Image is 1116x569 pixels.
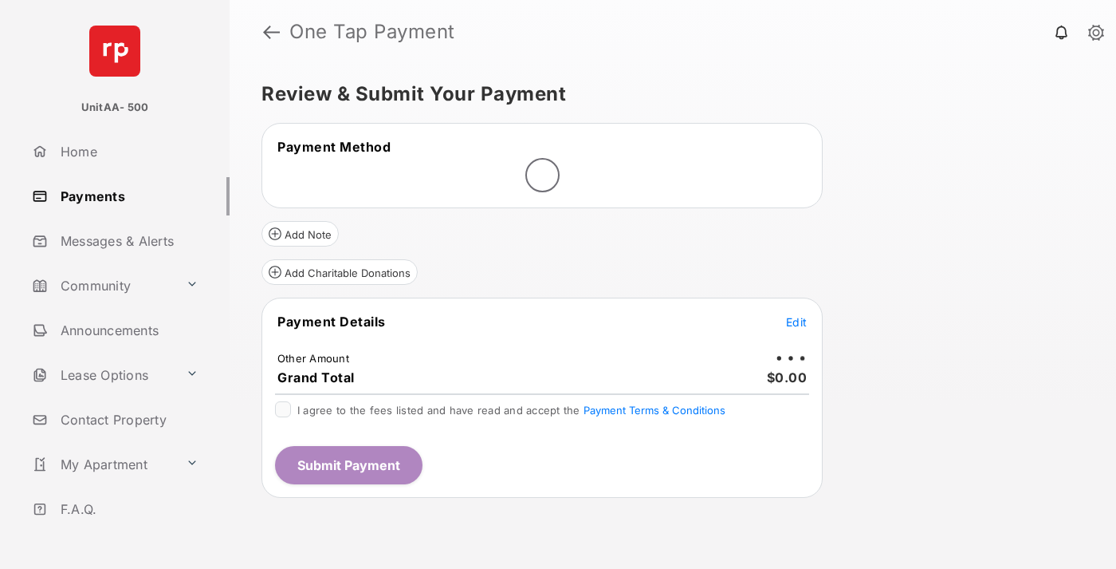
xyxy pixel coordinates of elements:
[89,26,140,77] img: svg+xml;base64,PHN2ZyB4bWxucz0iaHR0cDovL3d3dy53My5vcmcvMjAwMC9zdmciIHdpZHRoPSI2NCIgaGVpZ2h0PSI2NC...
[26,445,179,484] a: My Apartment
[26,132,230,171] a: Home
[26,177,230,215] a: Payments
[277,369,355,385] span: Grand Total
[767,369,808,385] span: $0.00
[26,401,230,439] a: Contact Property
[261,85,1071,104] h5: Review & Submit Your Payment
[26,311,230,350] a: Announcements
[26,267,179,305] a: Community
[277,314,386,330] span: Payment Details
[277,351,350,366] td: Other Amount
[261,259,418,285] button: Add Charitable Donations
[26,356,179,394] a: Lease Options
[289,22,455,41] strong: One Tap Payment
[275,446,422,484] button: Submit Payment
[786,314,807,330] button: Edit
[26,490,230,528] a: F.A.Q.
[584,404,725,417] button: I agree to the fees listed and have read and accept the
[81,100,149,116] p: UnitAA- 500
[277,139,391,155] span: Payment Method
[26,222,230,260] a: Messages & Alerts
[261,221,339,247] button: Add Note
[297,404,725,417] span: I agree to the fees listed and have read and accept the
[786,315,807,329] span: Edit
